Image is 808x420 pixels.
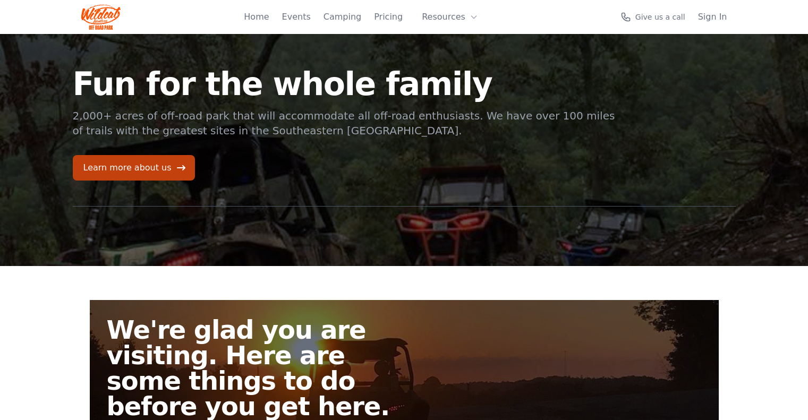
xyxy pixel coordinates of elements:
p: 2,000+ acres of off-road park that will accommodate all off-road enthusiasts. We have over 100 mi... [73,108,617,138]
button: Resources [415,6,484,28]
a: Learn more about us [73,155,195,181]
a: Events [282,11,311,23]
h2: We're glad you are visiting. Here are some things to do before you get here. [107,317,413,419]
a: Sign In [698,11,727,23]
a: Camping [324,11,361,23]
img: Wildcat Logo [81,4,121,30]
h1: Fun for the whole family [73,68,617,100]
a: Give us a call [620,12,685,22]
a: Pricing [374,11,403,23]
span: Give us a call [635,12,685,22]
a: Home [244,11,269,23]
